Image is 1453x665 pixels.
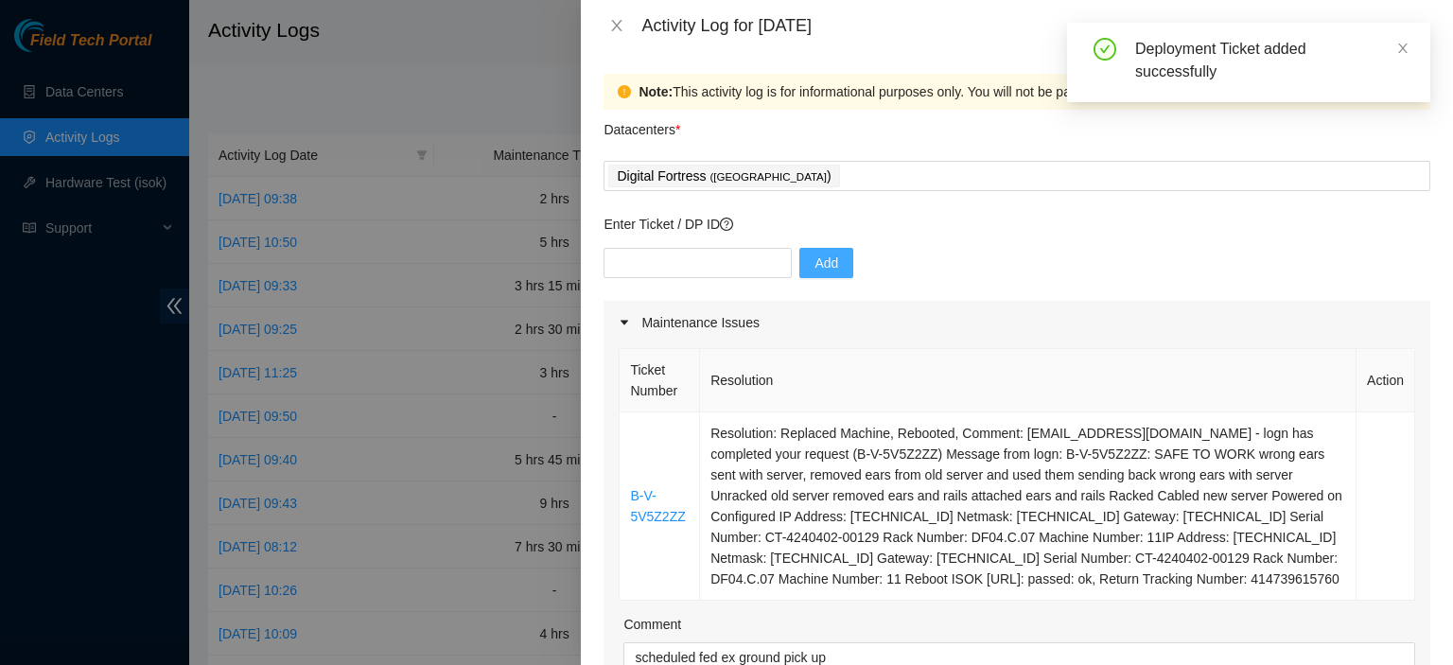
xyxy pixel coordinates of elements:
[1135,38,1408,83] div: Deployment Ticket added successfully
[799,248,853,278] button: Add
[604,17,630,35] button: Close
[619,317,630,328] span: caret-right
[700,412,1357,601] td: Resolution: Replaced Machine, Rebooted, Comment: [EMAIL_ADDRESS][DOMAIN_NAME] - logn has complete...
[641,15,1430,36] div: Activity Log for [DATE]
[709,171,827,183] span: ( [GEOGRAPHIC_DATA]
[604,301,1430,344] div: Maintenance Issues
[617,166,831,187] p: Digital Fortress )
[630,488,685,524] a: B-V-5V5Z2ZZ
[720,218,733,231] span: question-circle
[623,614,681,635] label: Comment
[814,253,838,273] span: Add
[620,349,700,412] th: Ticket Number
[618,85,631,98] span: exclamation-circle
[609,18,624,33] span: close
[700,349,1357,412] th: Resolution
[1357,349,1415,412] th: Action
[1094,38,1116,61] span: check-circle
[639,81,673,102] strong: Note:
[604,110,680,140] p: Datacenters
[1396,42,1409,55] span: close
[604,214,1430,235] p: Enter Ticket / DP ID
